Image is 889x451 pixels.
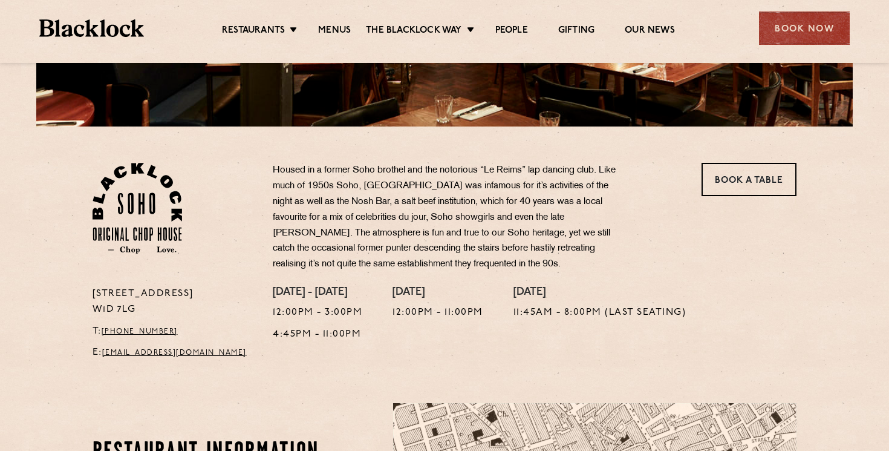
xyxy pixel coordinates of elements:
a: People [495,25,528,38]
a: Restaurants [222,25,285,38]
img: Soho-stamp-default.svg [93,163,183,254]
p: [STREET_ADDRESS] W1D 7LG [93,286,255,318]
a: Our News [625,25,675,38]
p: T: [93,324,255,340]
h4: [DATE] [392,286,483,300]
a: [PHONE_NUMBER] [102,328,178,335]
a: Book a Table [702,163,796,196]
p: 11:45am - 8:00pm (Last seating) [513,305,686,321]
a: Menus [318,25,351,38]
a: [EMAIL_ADDRESS][DOMAIN_NAME] [102,349,247,357]
p: 4:45pm - 11:00pm [273,327,362,343]
p: 12:00pm - 3:00pm [273,305,362,321]
p: Housed in a former Soho brothel and the notorious “Le Reims” lap dancing club. Like much of 1950s... [273,163,630,272]
h4: [DATE] [513,286,686,300]
h4: [DATE] - [DATE] [273,286,362,300]
p: E: [93,345,255,361]
a: Gifting [558,25,594,38]
a: The Blacklock Way [366,25,461,38]
p: 12:00pm - 11:00pm [392,305,483,321]
div: Book Now [759,12,850,45]
img: BL_Textured_Logo-footer-cropped.svg [39,19,144,37]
